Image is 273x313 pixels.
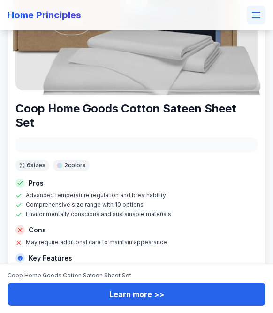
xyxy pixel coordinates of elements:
[15,225,258,235] h4: Cons
[8,272,260,279] p: Coop Home Goods Cotton Sateen Sheet Set
[15,253,258,263] h4: Key Features
[26,192,166,199] span: Advanced temperature regulation and breathability
[26,201,144,209] span: Comprehensive size range with 10 options
[8,9,81,21] a: Home Principles
[26,210,171,218] span: Environmentally conscious and sustainable materials
[15,160,49,171] div: 6 size s
[15,179,258,188] h4: Pros
[8,283,265,306] a: Learn more >>
[15,102,258,130] h3: Coop Home Goods Cotton Sateen Sheet Set
[53,160,90,171] div: 2 color s
[26,238,167,246] span: May require additional care to maintain appearance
